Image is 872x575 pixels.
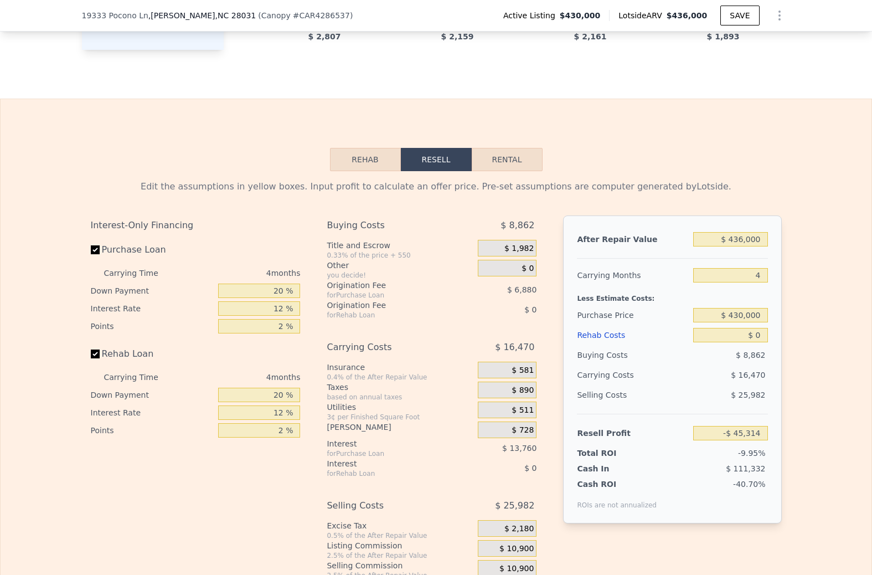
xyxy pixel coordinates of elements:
[504,244,534,254] span: $ 1,982
[522,264,534,274] span: $ 0
[104,368,176,386] div: Carrying Time
[91,386,214,404] div: Down Payment
[91,215,301,235] div: Interest-Only Financing
[507,285,536,294] span: $ 6,880
[327,520,473,531] div: Excise Tax
[327,458,450,469] div: Interest
[499,544,534,554] span: $ 10,900
[577,385,689,405] div: Selling Costs
[327,469,450,478] div: for Rehab Loan
[731,391,765,399] span: $ 25,982
[327,362,473,373] div: Insurance
[327,496,450,516] div: Selling Costs
[577,265,689,285] div: Carrying Months
[327,291,450,300] div: for Purchase Loan
[327,251,473,260] div: 0.33% of the price + 550
[472,148,543,171] button: Rental
[327,413,473,422] div: 3¢ per Finished Square Foot
[82,10,148,21] span: 19333 Pocono Ln
[738,449,766,458] span: -9.95%
[512,405,534,415] span: $ 511
[577,423,689,443] div: Resell Profit
[401,148,472,171] button: Resell
[91,317,214,335] div: Points
[327,311,450,320] div: for Rehab Loan
[327,260,473,271] div: Other
[736,351,765,360] span: $ 8,862
[327,300,450,311] div: Origination Fee
[258,10,353,21] div: ( )
[330,148,401,171] button: Rehab
[327,560,473,571] div: Selling Commission
[293,11,350,20] span: # CAR4286537
[327,373,473,382] div: 0.4% of the After Repair Value
[577,325,689,345] div: Rehab Costs
[768,4,791,27] button: Show Options
[327,551,473,560] div: 2.5% of the After Repair Value
[180,264,301,282] div: 4 months
[501,215,534,235] span: $ 8,862
[577,229,689,249] div: After Repair Value
[327,240,473,251] div: Title and Escrow
[574,32,607,41] span: $ 2,161
[327,402,473,413] div: Utilities
[327,337,450,357] div: Carrying Costs
[91,240,214,260] label: Purchase Loan
[512,366,534,376] span: $ 581
[327,393,473,402] div: based on annual taxes
[733,480,765,489] span: -40.70%
[720,6,759,25] button: SAVE
[441,32,474,41] span: $ 2,159
[308,32,341,41] span: $ 2,807
[327,540,473,551] div: Listing Commission
[577,285,767,305] div: Less Estimate Costs:
[327,215,450,235] div: Buying Costs
[91,344,214,364] label: Rehab Loan
[215,11,256,20] span: , NC 28031
[261,11,291,20] span: Canopy
[577,345,689,365] div: Buying Costs
[707,32,740,41] span: $ 1,893
[499,564,534,574] span: $ 10,900
[91,422,214,439] div: Points
[524,305,536,314] span: $ 0
[726,464,765,473] span: $ 111,332
[577,479,657,490] div: Cash ROI
[524,464,536,473] span: $ 0
[91,404,214,422] div: Interest Rate
[618,10,666,21] span: Lotside ARV
[327,382,473,393] div: Taxes
[560,10,601,21] span: $430,000
[667,11,708,20] span: $436,000
[148,10,256,21] span: , [PERSON_NAME]
[180,368,301,386] div: 4 months
[327,438,450,449] div: Interest
[731,371,765,379] span: $ 16,470
[91,300,214,317] div: Interest Rate
[104,264,176,282] div: Carrying Time
[512,386,534,396] span: $ 890
[91,282,214,300] div: Down Payment
[577,463,646,474] div: Cash In
[577,448,646,459] div: Total ROI
[504,524,534,534] span: $ 2,180
[512,425,534,435] span: $ 728
[577,305,689,325] div: Purchase Price
[502,444,536,453] span: $ 13,760
[327,531,473,540] div: 0.5% of the After Repair Value
[577,490,657,510] div: ROIs are not annualized
[503,10,560,21] span: Active Listing
[327,422,473,433] div: [PERSON_NAME]
[327,449,450,458] div: for Purchase Loan
[577,365,646,385] div: Carrying Costs
[91,350,100,358] input: Rehab Loan
[327,271,473,280] div: you decide!
[91,245,100,254] input: Purchase Loan
[327,280,450,291] div: Origination Fee
[91,180,782,193] div: Edit the assumptions in yellow boxes. Input profit to calculate an offer price. Pre-set assumptio...
[495,337,534,357] span: $ 16,470
[495,496,534,516] span: $ 25,982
